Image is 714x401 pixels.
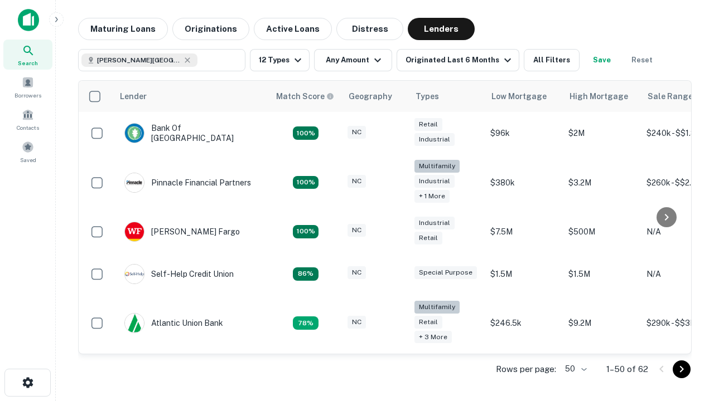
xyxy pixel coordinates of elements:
[250,49,310,71] button: 12 Types
[124,313,223,333] div: Atlantic Union Bank
[409,81,485,112] th: Types
[125,173,144,192] img: picture
[348,175,366,188] div: NC
[524,49,580,71] button: All Filters
[125,222,144,241] img: picture
[172,18,249,40] button: Originations
[348,126,366,139] div: NC
[125,124,144,143] img: picture
[491,90,547,103] div: Low Mortgage
[414,266,477,279] div: Special Purpose
[293,316,319,330] div: Matching Properties: 10, hasApolloMatch: undefined
[406,53,514,67] div: Originated Last 6 Months
[414,316,442,329] div: Retail
[397,49,519,71] button: Originated Last 6 Months
[276,90,334,102] div: Capitalize uses an advanced AI algorithm to match your search with the best lender. The match sco...
[414,217,455,229] div: Industrial
[125,265,144,283] img: picture
[414,331,452,344] div: + 3 more
[3,136,52,167] a: Saved
[485,295,563,351] td: $246.5k
[314,49,392,71] button: Any Amount
[485,81,563,112] th: Low Mortgage
[496,363,556,376] p: Rows per page:
[348,316,366,329] div: NC
[414,160,460,173] div: Multifamily
[124,264,234,284] div: Self-help Credit Union
[254,18,332,40] button: Active Loans
[113,81,269,112] th: Lender
[414,190,450,203] div: + 1 more
[563,253,641,295] td: $1.5M
[18,58,38,67] span: Search
[3,40,52,70] a: Search
[349,90,392,103] div: Geography
[293,176,319,189] div: Matching Properties: 23, hasApolloMatch: undefined
[485,112,563,154] td: $96k
[563,112,641,154] td: $2M
[3,72,52,102] a: Borrowers
[561,361,588,377] div: 50
[17,123,39,132] span: Contacts
[97,55,181,65] span: [PERSON_NAME][GEOGRAPHIC_DATA], [GEOGRAPHIC_DATA]
[485,154,563,211] td: $380k
[15,91,41,100] span: Borrowers
[414,232,442,244] div: Retail
[563,211,641,253] td: $500M
[584,49,620,71] button: Save your search to get updates of matches that match your search criteria.
[124,222,240,242] div: [PERSON_NAME] Fargo
[414,118,442,131] div: Retail
[408,18,475,40] button: Lenders
[414,301,460,314] div: Multifamily
[414,133,455,146] div: Industrial
[293,267,319,281] div: Matching Properties: 11, hasApolloMatch: undefined
[606,363,648,376] p: 1–50 of 62
[124,173,251,193] div: Pinnacle Financial Partners
[125,314,144,332] img: picture
[293,126,319,140] div: Matching Properties: 14, hasApolloMatch: undefined
[414,175,455,188] div: Industrial
[563,295,641,351] td: $9.2M
[78,18,168,40] button: Maturing Loans
[293,225,319,238] div: Matching Properties: 14, hasApolloMatch: undefined
[124,123,258,143] div: Bank Of [GEOGRAPHIC_DATA]
[18,9,39,31] img: capitalize-icon.png
[570,90,628,103] div: High Mortgage
[269,81,342,112] th: Capitalize uses an advanced AI algorithm to match your search with the best lender. The match sco...
[20,155,36,164] span: Saved
[648,90,693,103] div: Sale Range
[120,90,147,103] div: Lender
[348,224,366,237] div: NC
[348,266,366,279] div: NC
[276,90,332,102] h6: Match Score
[3,104,52,134] a: Contacts
[485,253,563,295] td: $1.5M
[336,18,403,40] button: Distress
[563,81,641,112] th: High Mortgage
[342,81,409,112] th: Geography
[563,154,641,211] td: $3.2M
[485,211,563,253] td: $7.5M
[416,90,439,103] div: Types
[624,49,660,71] button: Reset
[658,312,714,365] iframe: Chat Widget
[673,360,691,378] button: Go to next page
